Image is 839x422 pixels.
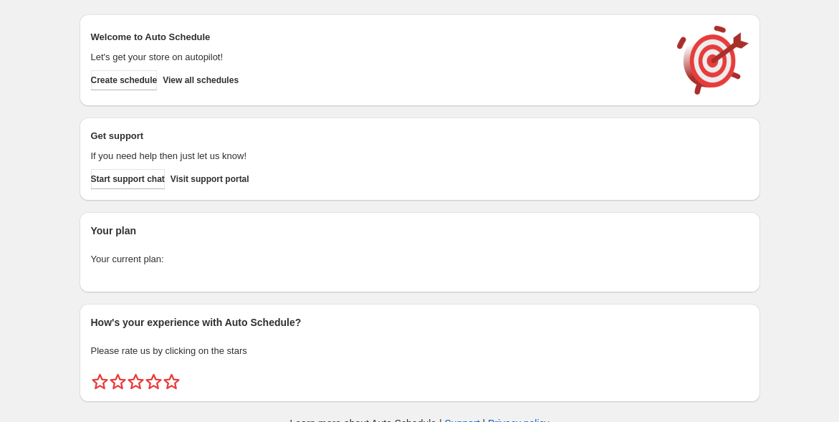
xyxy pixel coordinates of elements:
h2: Get support [91,129,663,143]
button: Create schedule [91,70,158,90]
h2: Welcome to Auto Schedule [91,30,663,44]
span: Start support chat [91,173,165,185]
a: Visit support portal [171,169,249,189]
span: Visit support portal [171,173,249,185]
button: View all schedules [163,70,239,90]
p: Your current plan: [91,252,749,267]
h2: Your plan [91,224,749,238]
p: Please rate us by clicking on the stars [91,344,749,358]
p: Let's get your store on autopilot! [91,50,663,64]
span: Create schedule [91,75,158,86]
h2: How's your experience with Auto Schedule? [91,315,749,330]
p: If you need help then just let us know! [91,149,663,163]
a: Start support chat [91,169,165,189]
span: View all schedules [163,75,239,86]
